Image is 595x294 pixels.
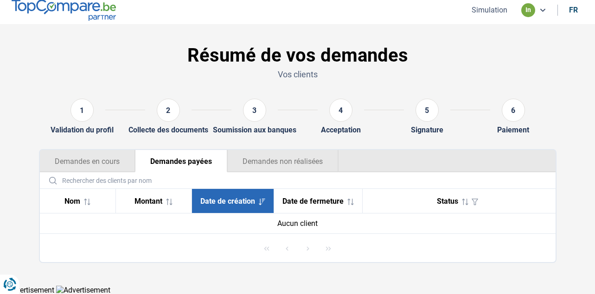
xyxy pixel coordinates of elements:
[47,219,548,228] div: Aucun client
[497,125,529,134] div: Paiement
[135,150,227,172] button: Demandes payées
[70,99,94,122] div: 1
[437,197,458,206] span: Status
[200,197,255,206] span: Date de création
[243,99,266,122] div: 3
[134,197,162,206] span: Montant
[329,99,352,122] div: 4
[278,239,296,257] button: Previous Page
[227,150,339,172] button: Demandes non réalisées
[40,150,135,172] button: Demandes en cours
[416,99,439,122] div: 5
[521,3,535,17] div: in
[502,99,525,122] div: 6
[213,125,296,134] div: Soumission aux banques
[128,125,208,134] div: Collecte des documents
[321,125,361,134] div: Acceptation
[282,197,344,206] span: Date de fermeture
[299,239,317,257] button: Next Page
[51,125,114,134] div: Validation du profil
[157,99,180,122] div: 2
[411,125,443,134] div: Signature
[44,172,552,188] input: Rechercher des clients par nom
[39,69,557,80] p: Vos clients
[569,6,578,14] div: fr
[39,44,557,67] h1: Résumé de vos demandes
[257,239,276,257] button: First Page
[319,239,338,257] button: Last Page
[64,197,80,206] span: Nom
[469,5,510,15] button: Simulation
